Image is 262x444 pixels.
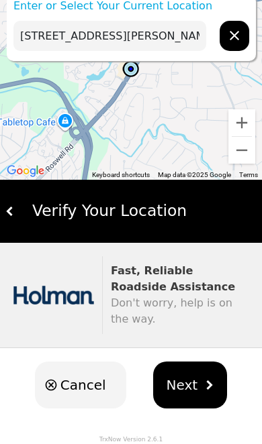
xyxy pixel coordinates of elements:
[111,296,232,325] span: Don't worry, help is on the way.
[3,162,48,180] a: Open this area in Google Maps (opens a new window)
[204,380,214,390] img: chevron
[153,362,228,408] button: Nextchevron forward outline
[13,21,206,51] input: Enter Your Address...
[228,109,255,136] button: Zoom in
[35,362,126,408] button: Cancel
[167,375,198,395] span: Next
[158,171,231,178] span: Map data ©2025 Google
[220,21,249,51] button: chevron forward outline
[60,375,106,395] span: Cancel
[239,171,258,178] a: Terms
[3,162,48,180] img: Google
[5,207,15,216] img: white carat left
[111,264,235,293] strong: Fast, Reliable Roadside Assistance
[228,137,255,164] button: Zoom out
[13,286,94,304] img: trx now logo
[92,170,150,180] button: Keyboard shortcuts
[15,199,257,223] div: Verify Your Location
